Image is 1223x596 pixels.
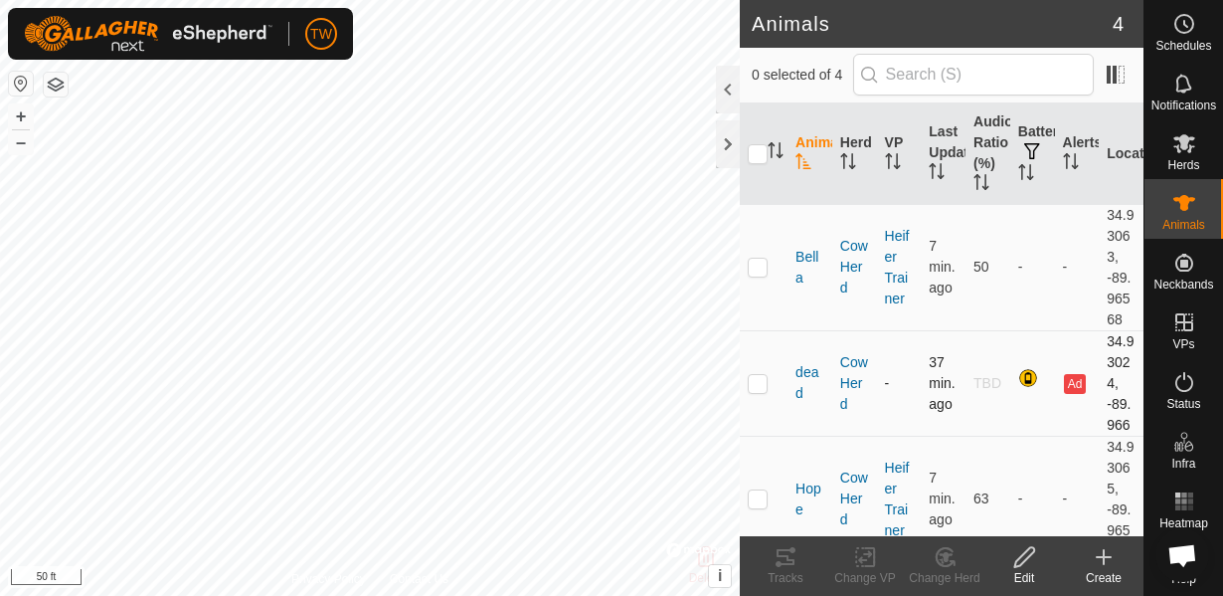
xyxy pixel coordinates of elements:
span: TW [310,24,332,45]
div: Open chat [1155,528,1209,582]
span: Status [1166,398,1200,410]
td: - [1055,436,1100,562]
span: 4 [1113,9,1124,39]
div: Edit [984,569,1064,587]
th: Last Updated [921,103,965,205]
td: 34.93065, -89.96558 [1099,436,1143,562]
td: - [1010,436,1055,562]
p-sorticon: Activate to sort [929,166,945,182]
button: Map Layers [44,73,68,97]
span: Herds [1167,159,1199,171]
button: + [9,104,33,128]
th: Animal [787,103,832,205]
div: Cow Herd [840,236,869,298]
th: Location [1099,103,1143,205]
span: Heatmap [1159,517,1208,529]
div: Create [1064,569,1143,587]
a: Privacy Policy [291,570,366,588]
span: Neckbands [1153,279,1213,291]
span: Sep 15, 2025, 4:04 PM [929,470,955,527]
span: Infra [1171,458,1195,470]
p-sorticon: Activate to sort [973,177,989,193]
a: Help [1144,537,1223,593]
span: Sep 15, 2025, 3:34 PM [929,354,955,412]
img: Gallagher Logo [24,16,272,52]
span: Notifications [1151,99,1216,111]
span: Help [1171,573,1196,585]
span: 63 [973,491,989,506]
div: Change Herd [905,569,984,587]
th: Herd [832,103,877,205]
span: Schedules [1155,40,1211,52]
td: 34.93063, -89.96568 [1099,204,1143,330]
p-sorticon: Activate to sort [1063,156,1079,172]
div: Cow Herd [840,468,869,530]
p-sorticon: Activate to sort [840,156,856,172]
button: Ad [1064,374,1086,394]
p-sorticon: Activate to sort [768,145,784,161]
a: Contact Us [390,570,448,588]
th: Alerts [1055,103,1100,205]
span: 0 selected of 4 [752,65,853,86]
div: Cow Herd [840,352,869,415]
app-display-virtual-paddock-transition: - [885,375,890,391]
td: - [1010,204,1055,330]
span: VPs [1172,338,1194,350]
td: - [1055,204,1100,330]
p-sorticon: Activate to sort [1018,167,1034,183]
input: Search (S) [853,54,1094,96]
td: 34.93024, -89.966 [1099,330,1143,436]
th: Battery [1010,103,1055,205]
span: 50 [973,259,989,275]
p-sorticon: Activate to sort [885,156,901,172]
span: i [718,567,722,584]
a: Heifer Trainer [885,460,910,538]
div: Tracks [746,569,825,587]
h2: Animals [752,12,1113,36]
button: – [9,130,33,154]
button: Reset Map [9,72,33,96]
span: TBD [973,375,1001,391]
p-sorticon: Activate to sort [795,156,811,172]
th: Audio Ratio (%) [965,103,1010,205]
div: Change VP [825,569,905,587]
span: Hope [795,479,824,520]
button: i [709,565,731,587]
a: Heifer Trainer [885,228,910,306]
span: dead [795,362,824,404]
span: Sep 15, 2025, 4:04 PM [929,238,955,296]
span: Animals [1162,219,1205,231]
th: VP [877,103,922,205]
span: Bella [795,247,824,289]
